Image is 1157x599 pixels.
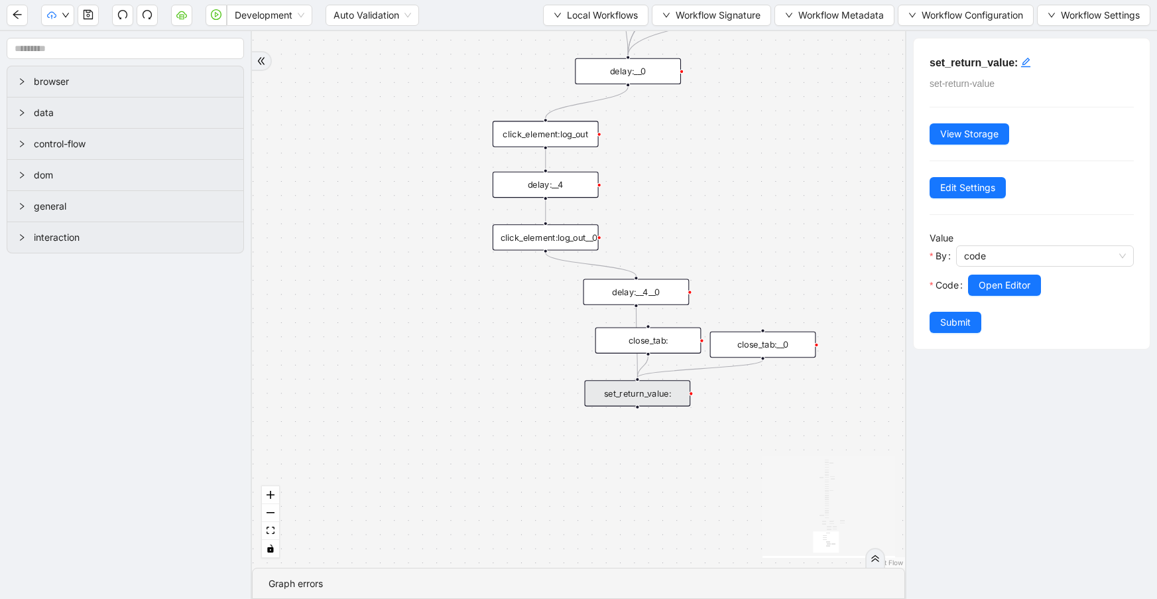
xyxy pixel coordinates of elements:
button: redo [137,5,158,26]
span: right [18,140,26,148]
button: fit view [262,522,279,540]
span: Workflow Signature [676,8,761,23]
span: code [964,246,1126,266]
a: React Flow attribution [869,559,903,566]
div: set_return_value: [585,380,691,406]
span: play-circle [211,9,221,20]
span: redo [142,9,152,20]
div: dom [7,160,243,190]
button: Open Editor [968,275,1041,296]
button: downWorkflow Signature [652,5,771,26]
button: View Storage [930,123,1009,145]
span: right [18,78,26,86]
g: Edge from delay:__0 to click_element:log_out [546,87,628,118]
button: save [78,5,99,26]
div: delay:__4__0 [583,279,690,304]
div: close_tab:__0 [710,332,816,358]
span: double-right [257,56,266,66]
div: click to edit id [1020,54,1031,70]
span: down [1048,11,1056,19]
div: browser [7,66,243,97]
button: downWorkflow Settings [1037,5,1150,26]
span: down [908,11,916,19]
span: right [18,233,26,241]
button: undo [112,5,133,26]
span: interaction [34,230,233,245]
div: Graph errors [269,576,888,591]
span: By [936,249,947,263]
span: undo [117,9,128,20]
span: right [18,109,26,117]
span: Code [936,278,959,293]
div: set_return_value:plus-circle [585,380,691,406]
button: zoom in [262,486,279,504]
span: right [18,171,26,179]
div: data [7,98,243,128]
span: data [34,105,233,120]
span: cloud-server [176,9,187,20]
span: right [18,202,26,210]
g: Edge from click_element:log_out__0 to delay:__4__0 [546,253,637,276]
button: Submit [930,312,981,333]
h5: set_return_value: [930,54,1134,71]
span: set-return-value [930,78,995,89]
button: downWorkflow Configuration [898,5,1034,26]
span: Workflow Configuration [922,8,1023,23]
div: delay:__4 [493,172,599,198]
div: delay:__0 [575,58,681,84]
span: save [83,9,93,20]
div: close_tab: [595,327,701,353]
div: click_element:log_out__0 [493,224,599,250]
span: Auto Validation [334,5,411,25]
div: general [7,191,243,222]
g: Edge from close_tab:__0 to set_return_value: [637,360,762,377]
g: Edge from close_tab: to set_return_value: [637,356,648,377]
span: dom [34,168,233,182]
span: Edit Settings [940,180,995,195]
div: click_element:log_out [493,121,599,147]
button: arrow-left [7,5,28,26]
span: plus-circle [629,417,646,435]
span: arrow-left [12,9,23,20]
button: toggle interactivity [262,540,279,558]
span: Local Workflows [567,8,638,23]
span: View Storage [940,127,999,141]
span: double-right [871,554,880,563]
span: Workflow Metadata [798,8,884,23]
span: browser [34,74,233,89]
span: Development [235,5,304,25]
button: downWorkflow Metadata [774,5,894,26]
span: down [785,11,793,19]
span: cloud-upload [47,11,56,20]
span: Submit [940,315,971,330]
button: downLocal Workflows [543,5,648,26]
button: zoom out [262,504,279,522]
button: cloud-uploaddown [41,5,74,26]
span: Workflow Settings [1061,8,1140,23]
span: control-flow [34,137,233,151]
span: Open Editor [979,278,1030,293]
label: Value [930,232,953,243]
div: interaction [7,222,243,253]
span: general [34,199,233,214]
button: cloud-server [171,5,192,26]
div: control-flow [7,129,243,159]
span: edit [1020,57,1031,68]
button: Edit Settings [930,177,1006,198]
span: down [662,11,670,19]
span: down [554,11,562,19]
button: play-circle [206,5,227,26]
span: down [62,11,70,19]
